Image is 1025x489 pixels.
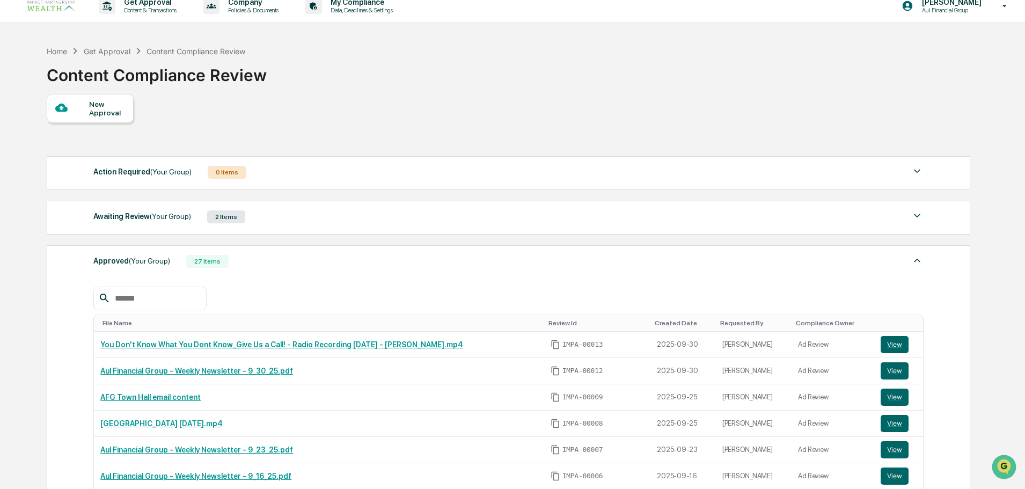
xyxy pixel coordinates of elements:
[100,340,463,349] a: You Don't Know What You Dont Know_Give Us a Call! - Radio Recording [DATE] - [PERSON_NAME].mp4
[100,419,223,428] a: [GEOGRAPHIC_DATA] [DATE].mp4
[150,212,191,221] span: (Your Group)
[551,340,560,349] span: Copy Id
[78,136,86,145] div: 🗄️
[84,47,130,56] div: Get Approval
[911,165,924,178] img: caret
[716,411,792,437] td: [PERSON_NAME]
[93,165,192,179] div: Action Required
[107,182,130,190] span: Pylon
[881,441,909,458] button: View
[716,358,792,384] td: [PERSON_NAME]
[796,319,870,327] div: Toggle SortBy
[150,167,192,176] span: (Your Group)
[792,437,875,463] td: Ad Review
[551,445,560,455] span: Copy Id
[21,135,69,146] span: Preclearance
[716,384,792,411] td: [PERSON_NAME]
[36,93,136,101] div: We're available if you need us!
[881,389,917,406] a: View
[36,82,176,93] div: Start new chat
[102,319,539,327] div: Toggle SortBy
[100,393,201,402] a: AFG Town Hall email content
[6,151,72,171] a: 🔎Data Lookup
[881,362,917,379] a: View
[551,471,560,481] span: Copy Id
[650,332,715,358] td: 2025-09-30
[792,411,875,437] td: Ad Review
[881,415,909,432] button: View
[219,6,284,14] p: Policies & Documents
[6,131,74,150] a: 🖐️Preclearance
[991,454,1020,483] iframe: Open customer support
[74,131,137,150] a: 🗄️Attestations
[11,82,30,101] img: 1746055101610-c473b297-6a78-478c-a979-82029cc54cd1
[881,415,917,432] a: View
[792,332,875,358] td: Ad Review
[129,257,170,265] span: (Your Group)
[186,255,229,268] div: 27 Items
[881,362,909,379] button: View
[881,468,909,485] button: View
[551,419,560,428] span: Copy Id
[182,85,195,98] button: Start new chat
[792,384,875,411] td: Ad Review
[562,393,603,402] span: IMPA-00009
[100,367,293,375] a: Aul Financial Group - Weekly Newsletter - 9_30_25.pdf
[208,166,246,179] div: 0 Items
[548,319,647,327] div: Toggle SortBy
[115,6,182,14] p: Content & Transactions
[551,392,560,402] span: Copy Id
[655,319,711,327] div: Toggle SortBy
[89,135,133,146] span: Attestations
[650,358,715,384] td: 2025-09-30
[911,254,924,267] img: caret
[881,336,909,353] button: View
[207,210,245,223] div: 2 Items
[322,6,398,14] p: Data, Deadlines & Settings
[562,472,603,480] span: IMPA-00006
[881,336,917,353] a: View
[11,136,19,145] div: 🖐️
[11,23,195,40] p: How can we help?
[562,446,603,454] span: IMPA-00007
[47,57,267,85] div: Content Compliance Review
[562,340,603,349] span: IMPA-00013
[47,47,67,56] div: Home
[551,366,560,376] span: Copy Id
[93,209,191,223] div: Awaiting Review
[792,358,875,384] td: Ad Review
[913,6,987,14] p: Aul Financial Group
[100,472,291,480] a: Aul Financial Group - Weekly Newsletter - 9_16_25.pdf
[883,319,919,327] div: Toggle SortBy
[911,209,924,222] img: caret
[562,419,603,428] span: IMPA-00008
[147,47,245,56] div: Content Compliance Review
[650,411,715,437] td: 2025-09-25
[76,181,130,190] a: Powered byPylon
[650,437,715,463] td: 2025-09-23
[881,389,909,406] button: View
[21,156,68,166] span: Data Lookup
[93,254,170,268] div: Approved
[881,441,917,458] a: View
[650,384,715,411] td: 2025-09-25
[716,437,792,463] td: [PERSON_NAME]
[881,468,917,485] a: View
[720,319,787,327] div: Toggle SortBy
[11,157,19,165] div: 🔎
[562,367,603,375] span: IMPA-00012
[89,100,125,117] div: New Approval
[100,446,293,454] a: Aul Financial Group - Weekly Newsletter - 9_23_25.pdf
[716,332,792,358] td: [PERSON_NAME]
